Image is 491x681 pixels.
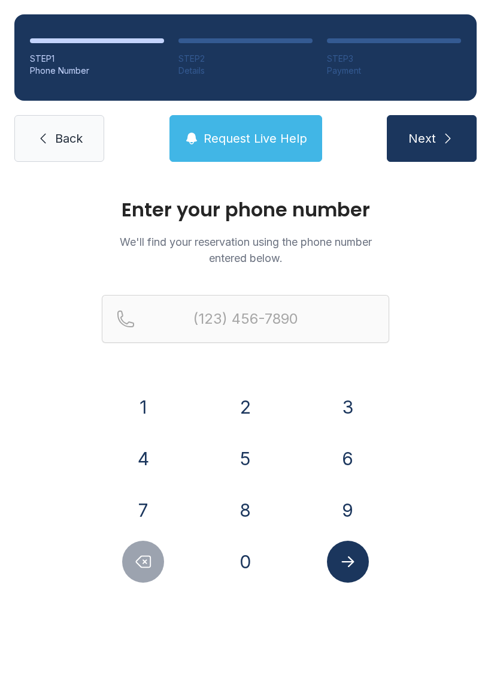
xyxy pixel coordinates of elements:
[327,65,461,77] div: Payment
[225,541,266,583] button: 0
[225,386,266,428] button: 2
[122,438,164,480] button: 4
[122,386,164,428] button: 1
[204,130,307,147] span: Request Live Help
[178,53,313,65] div: STEP 2
[102,200,389,219] h1: Enter your phone number
[102,295,389,343] input: Reservation phone number
[122,489,164,531] button: 7
[122,541,164,583] button: Delete number
[327,489,369,531] button: 9
[327,438,369,480] button: 6
[178,65,313,77] div: Details
[408,130,436,147] span: Next
[225,438,266,480] button: 5
[327,541,369,583] button: Submit lookup form
[225,489,266,531] button: 8
[327,386,369,428] button: 3
[30,65,164,77] div: Phone Number
[102,234,389,266] p: We'll find your reservation using the phone number entered below.
[327,53,461,65] div: STEP 3
[30,53,164,65] div: STEP 1
[55,130,83,147] span: Back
